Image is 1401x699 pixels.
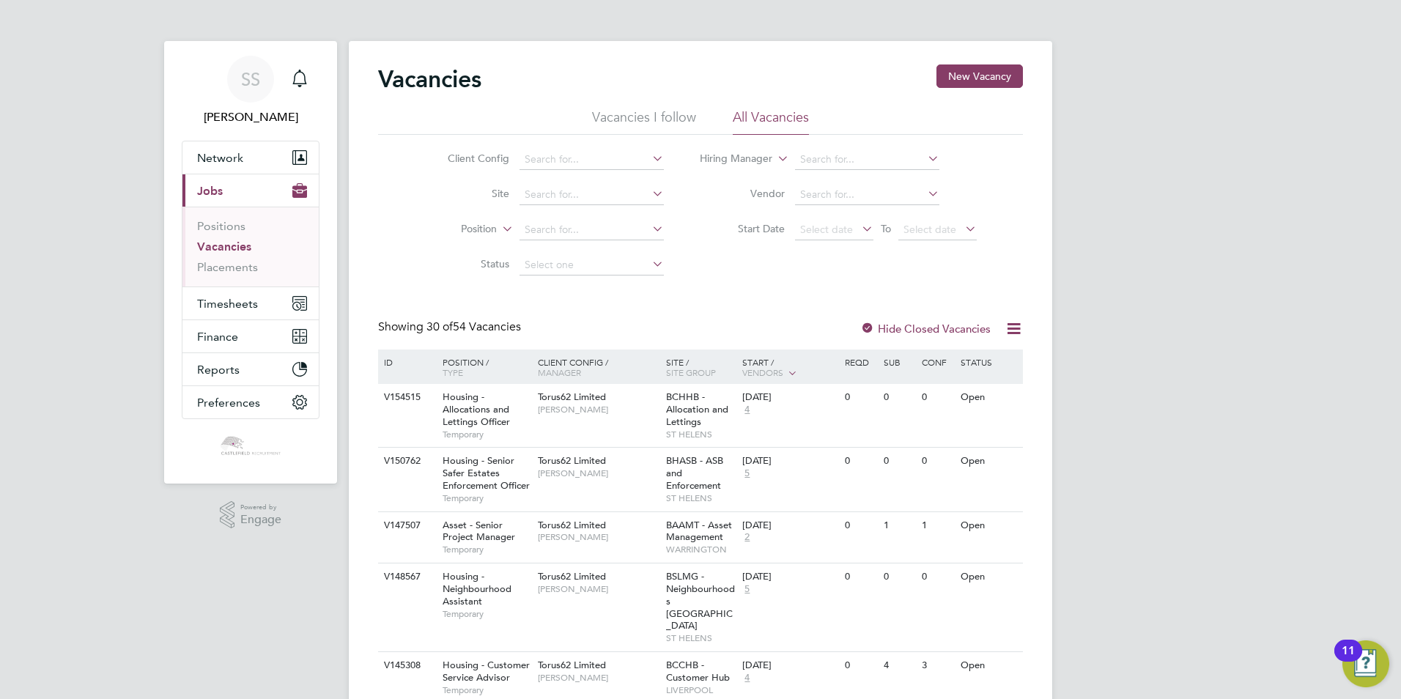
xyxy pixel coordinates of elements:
[700,222,785,235] label: Start Date
[380,349,432,374] div: ID
[1342,640,1389,687] button: Open Resource Center, 11 new notifications
[220,501,282,529] a: Powered byEngage
[742,659,838,672] div: [DATE]
[742,531,752,544] span: 2
[538,404,659,415] span: [PERSON_NAME]
[742,583,752,596] span: 5
[742,519,838,532] div: [DATE]
[378,64,481,94] h2: Vacancies
[443,492,531,504] span: Temporary
[443,429,531,440] span: Temporary
[666,429,736,440] span: ST HELENS
[197,363,240,377] span: Reports
[592,108,696,135] li: Vacancies I follow
[666,684,736,696] span: LIVERPOOL
[426,319,453,334] span: 30 of
[197,330,238,344] span: Finance
[538,454,606,467] span: Torus62 Limited
[841,652,879,679] div: 0
[795,185,939,205] input: Search for...
[841,384,879,411] div: 0
[666,570,735,632] span: BSLMG - Neighbourhoods [GEOGRAPHIC_DATA]
[918,349,956,374] div: Conf
[197,396,260,410] span: Preferences
[182,353,319,385] button: Reports
[182,56,319,126] a: SS[PERSON_NAME]
[197,240,251,254] a: Vacancies
[800,223,853,236] span: Select date
[666,659,730,684] span: BCCHB - Customer Hub
[918,563,956,591] div: 0
[880,652,918,679] div: 4
[1342,651,1355,670] div: 11
[795,149,939,170] input: Search for...
[413,222,497,237] label: Position
[841,512,879,539] div: 0
[182,386,319,418] button: Preferences
[538,570,606,582] span: Torus62 Limited
[538,366,581,378] span: Manager
[380,384,432,411] div: V154515
[742,571,838,583] div: [DATE]
[733,108,809,135] li: All Vacancies
[520,220,664,240] input: Search for...
[240,501,281,514] span: Powered by
[538,583,659,595] span: [PERSON_NAME]
[432,349,534,385] div: Position /
[538,391,606,403] span: Torus62 Limited
[534,349,662,385] div: Client Config /
[538,531,659,543] span: [PERSON_NAME]
[666,454,723,492] span: BHASB - ASB and Enforcement
[443,544,531,555] span: Temporary
[742,672,752,684] span: 4
[742,467,752,480] span: 5
[742,404,752,416] span: 4
[241,70,260,89] span: SS
[443,454,530,492] span: Housing - Senior Safer Estates Enforcement Officer
[742,455,838,467] div: [DATE]
[700,187,785,200] label: Vendor
[240,514,281,526] span: Engage
[841,349,879,374] div: Reqd
[197,260,258,274] a: Placements
[662,349,739,385] div: Site /
[742,366,783,378] span: Vendors
[918,384,956,411] div: 0
[841,448,879,475] div: 0
[520,255,664,275] input: Select one
[197,219,245,233] a: Positions
[739,349,841,386] div: Start /
[443,366,463,378] span: Type
[425,257,509,270] label: Status
[742,391,838,404] div: [DATE]
[918,652,956,679] div: 3
[666,492,736,504] span: ST HELENS
[443,659,530,684] span: Housing - Customer Service Advisor
[426,319,521,334] span: 54 Vacancies
[903,223,956,236] span: Select date
[538,659,606,671] span: Torus62 Limited
[425,187,509,200] label: Site
[380,563,432,591] div: V148567
[197,297,258,311] span: Timesheets
[520,185,664,205] input: Search for...
[182,174,319,207] button: Jobs
[918,512,956,539] div: 1
[957,563,1021,591] div: Open
[880,512,918,539] div: 1
[880,563,918,591] div: 0
[425,152,509,165] label: Client Config
[182,108,319,126] span: Shivaani Solanki
[380,448,432,475] div: V150762
[443,608,531,620] span: Temporary
[538,672,659,684] span: [PERSON_NAME]
[957,652,1021,679] div: Open
[666,544,736,555] span: WARRINGTON
[918,448,956,475] div: 0
[520,149,664,170] input: Search for...
[880,448,918,475] div: 0
[957,384,1021,411] div: Open
[538,519,606,531] span: Torus62 Limited
[182,207,319,286] div: Jobs
[666,632,736,644] span: ST HELENS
